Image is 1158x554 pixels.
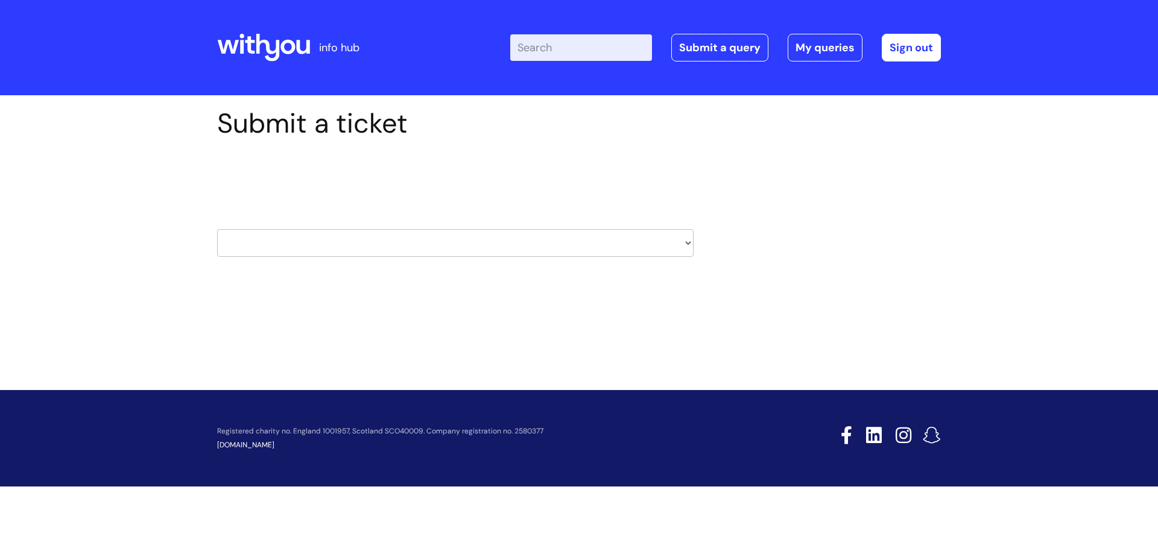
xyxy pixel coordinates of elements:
[319,38,359,57] p: info hub
[510,34,652,61] input: Search
[788,34,862,61] a: My queries
[217,440,274,450] a: [DOMAIN_NAME]
[510,34,941,61] div: | -
[217,427,755,435] p: Registered charity no. England 1001957, Scotland SCO40009. Company registration no. 2580377
[217,168,694,190] h2: Select issue type
[671,34,768,61] a: Submit a query
[882,34,941,61] a: Sign out
[217,107,694,140] h1: Submit a ticket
